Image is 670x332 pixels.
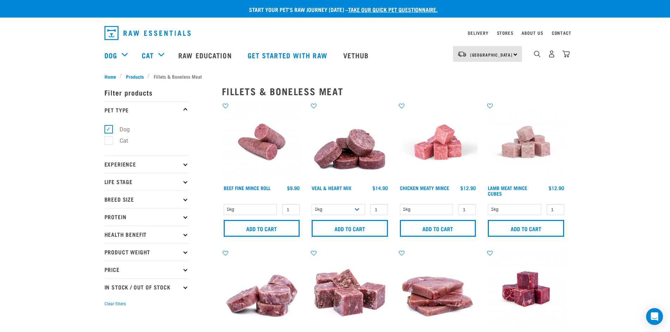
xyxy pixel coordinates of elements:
a: Stores [497,32,513,34]
input: Add to cart [488,220,564,237]
p: Experience [104,155,189,173]
a: Get started with Raw [241,41,336,69]
a: Cat [142,50,154,60]
nav: dropdown navigation [99,23,572,43]
img: 1117 Venison Meat Mince 01 [310,249,390,329]
p: Price [104,261,189,278]
span: [GEOGRAPHIC_DATA] [470,53,513,56]
a: About Us [522,32,543,34]
div: $9.90 [287,185,300,191]
p: Health Benefit [104,226,189,243]
a: Lamb Meat Mince Cubes [488,187,527,195]
p: Product Weight [104,243,189,261]
img: home-icon@2x.png [562,50,570,58]
img: Beef Meat Cubes 1669 [486,249,566,329]
img: 1160 Veal Meat Mince Medallions 01 [222,249,302,329]
input: 1 [370,204,388,215]
div: Open Intercom Messenger [646,308,663,325]
p: Filter products [104,84,189,101]
img: 1152 Veal Heart Medallions 01 [310,102,390,182]
a: Chicken Meaty Mince [400,187,449,189]
input: 1 [547,204,564,215]
img: Stack Of Raw Veal Fillets [398,249,478,329]
p: Protein [104,208,189,226]
h2: Fillets & Boneless Meat [222,86,566,97]
p: Life Stage [104,173,189,190]
img: home-icon-1@2x.png [534,51,541,57]
img: Raw Essentials Logo [104,26,191,40]
label: Cat [108,136,131,145]
nav: breadcrumbs [104,73,566,80]
label: Dog [108,125,133,134]
img: Lamb Meat Mince [486,102,566,182]
p: In Stock / Out Of Stock [104,278,189,296]
div: $12.90 [460,185,476,191]
a: Beef Fine Mince Roll [224,187,270,189]
a: Delivery [468,32,488,34]
button: Clear filters [104,301,126,307]
input: Add to cart [400,220,476,237]
input: Add to cart [312,220,388,237]
a: take our quick pet questionnaire. [348,8,438,11]
img: Chicken Meaty Mince [398,102,478,182]
p: Pet Type [104,101,189,119]
a: Contact [552,32,572,34]
a: Products [122,73,147,80]
div: $12.90 [549,185,564,191]
p: Breed Size [104,190,189,208]
input: 1 [282,204,300,215]
div: $14.90 [372,185,388,191]
a: Dog [104,50,117,60]
a: Vethub [336,41,378,69]
img: user.png [548,50,555,58]
img: van-moving.png [457,51,467,57]
a: Home [104,73,120,80]
a: Raw Education [171,41,240,69]
span: Home [104,73,116,80]
span: Products [126,73,144,80]
input: Add to cart [224,220,300,237]
a: Veal & Heart Mix [312,187,351,189]
input: 1 [458,204,476,215]
img: Venison Veal Salmon Tripe 1651 [222,102,302,182]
